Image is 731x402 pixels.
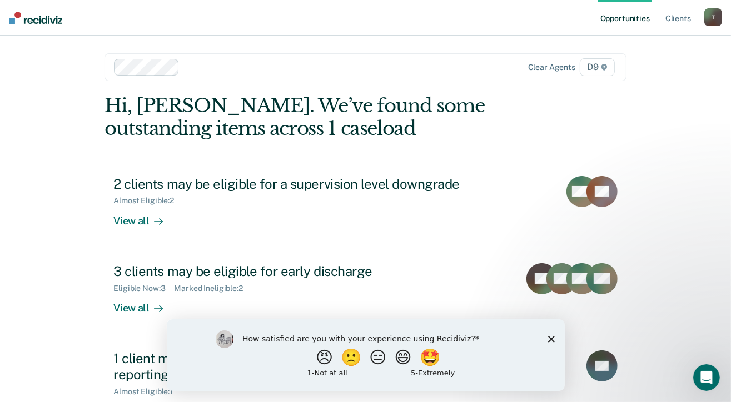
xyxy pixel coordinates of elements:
[105,254,626,341] a: 3 clients may be eligible for early dischargeEligible Now:3Marked Ineligible:2View all
[113,176,504,192] div: 2 clients may be eligible for a supervision level downgrade
[105,167,626,254] a: 2 clients may be eligible for a supervision level downgradeAlmost Eligible:2View all
[113,387,182,396] div: Almost Eligible : 1
[9,12,62,24] img: Recidiviz
[167,319,565,391] iframe: Survey by Kim from Recidiviz
[113,205,176,227] div: View all
[113,284,174,293] div: Eligible Now : 3
[704,8,722,26] button: T
[693,364,720,391] iframe: Intercom live chat
[113,350,504,383] div: 1 client may be eligible for downgrade to a minimum telephone reporting
[528,63,575,72] div: Clear agents
[105,94,522,140] div: Hi, [PERSON_NAME]. We’ve found some outstanding items across 1 caseload
[113,196,183,205] div: Almost Eligible : 2
[113,293,176,314] div: View all
[174,284,251,293] div: Marked Ineligible : 2
[113,263,504,279] div: 3 clients may be eligible for early discharge
[580,58,615,76] span: D9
